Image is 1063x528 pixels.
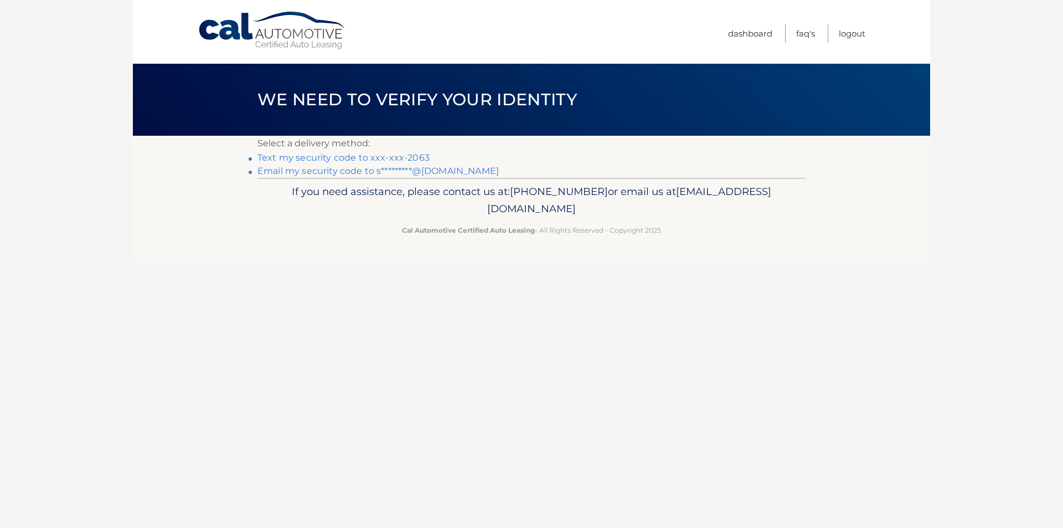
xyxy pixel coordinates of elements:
[839,24,865,43] a: Logout
[510,185,608,198] span: [PHONE_NUMBER]
[402,226,535,234] strong: Cal Automotive Certified Auto Leasing
[257,89,577,110] span: We need to verify your identity
[265,183,798,218] p: If you need assistance, please contact us at: or email us at
[257,166,499,176] a: Email my security code to s*********@[DOMAIN_NAME]
[198,11,347,50] a: Cal Automotive
[257,136,806,151] p: Select a delivery method:
[257,152,430,163] a: Text my security code to xxx-xxx-2063
[728,24,772,43] a: Dashboard
[265,224,798,236] p: - All Rights Reserved - Copyright 2025
[796,24,815,43] a: FAQ's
